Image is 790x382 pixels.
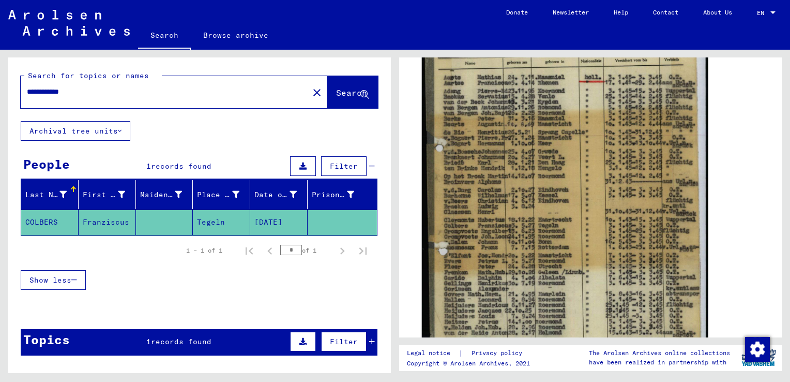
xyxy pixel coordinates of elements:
span: records found [151,161,211,171]
div: Date of Birth [254,186,310,203]
mat-cell: Tegeln [193,210,250,235]
div: Maiden Name [140,186,195,203]
mat-cell: COLBERS [21,210,79,235]
a: Search [138,23,191,50]
button: Clear [307,82,327,102]
p: have been realized in partnership with [589,358,730,367]
div: First Name [83,186,138,203]
div: Maiden Name [140,189,183,200]
mat-header-cell: Prisoner # [308,180,377,209]
span: Search [336,87,367,98]
div: Topics [23,330,70,349]
button: Filter [321,332,367,351]
mat-label: Search for topics or names [28,71,149,80]
span: Filter [330,161,358,171]
button: Last page [353,240,373,261]
button: First page [239,240,260,261]
mat-cell: Franziscus [79,210,136,235]
a: Browse archive [191,23,281,48]
span: 1 [146,337,151,346]
button: Filter [321,156,367,176]
span: EN [757,9,768,17]
div: of 1 [280,245,332,255]
div: Last Name [25,189,67,200]
div: People [23,155,70,173]
p: The Arolsen Archives online collections [589,348,730,358]
div: Place of Birth [197,189,239,200]
p: Copyright © Arolsen Archives, 2021 [407,359,535,368]
div: First Name [83,189,125,200]
img: Arolsen_neg.svg [8,10,130,36]
div: 1 – 1 of 1 [186,246,222,255]
span: Show less [29,275,71,285]
div: Prisoner # [312,186,367,203]
mat-cell: [DATE] [250,210,308,235]
button: Previous page [260,240,280,261]
div: Place of Birth [197,186,252,203]
div: Date of Birth [254,189,297,200]
mat-header-cell: First Name [79,180,136,209]
mat-header-cell: Date of Birth [250,180,308,209]
div: | [407,348,535,359]
mat-header-cell: Maiden Name [136,180,193,209]
img: Change consent [745,337,770,362]
button: Archival tree units [21,121,130,141]
mat-icon: close [311,86,323,99]
button: Next page [332,240,353,261]
span: 1 [146,161,151,171]
a: Legal notice [407,348,459,359]
a: Privacy policy [463,348,535,359]
div: Last Name [25,186,80,203]
img: yv_logo.png [739,345,778,371]
button: Show less [21,270,86,290]
mat-header-cell: Place of Birth [193,180,250,209]
span: records found [151,337,211,346]
div: Prisoner # [312,189,354,200]
span: Filter [330,337,358,346]
div: Change consent [745,336,769,361]
mat-header-cell: Last Name [21,180,79,209]
button: Search [327,76,378,108]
